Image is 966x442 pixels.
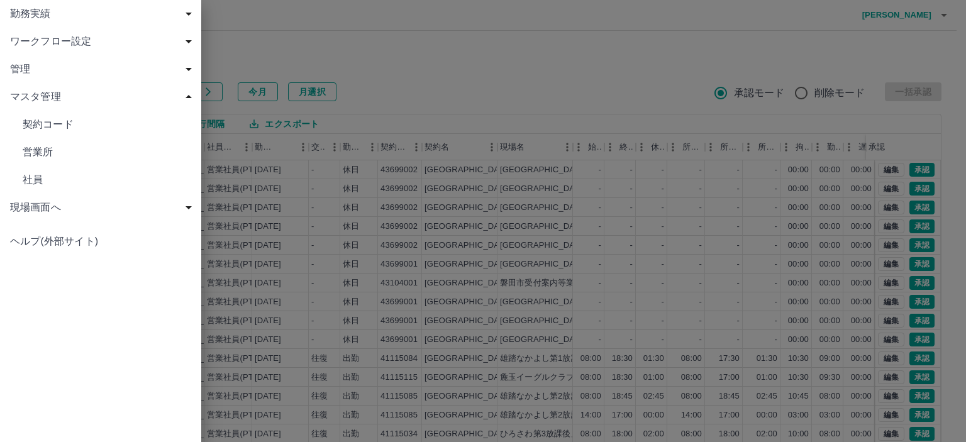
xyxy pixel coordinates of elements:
[10,6,196,21] span: 勤務実績
[23,117,191,132] span: 契約コード
[10,200,196,215] span: 現場画面へ
[23,172,191,187] span: 社員
[10,234,191,249] span: ヘルプ(外部サイト)
[10,62,196,77] span: 管理
[10,89,196,104] span: マスタ管理
[23,145,191,160] span: 営業所
[10,34,196,49] span: ワークフロー設定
